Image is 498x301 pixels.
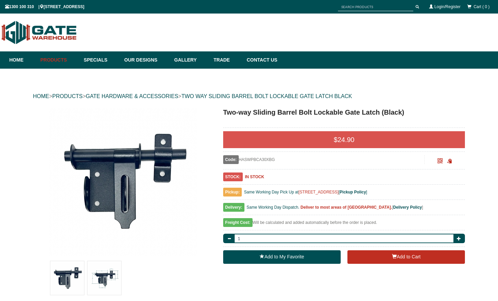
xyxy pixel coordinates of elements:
[223,203,465,215] div: [ ]
[181,93,352,99] a: TWO WAY SLIDING BARREL BOLT LOCKABLE GATE LATCH BLACK
[338,3,413,11] input: SEARCH PRODUCTS
[244,190,367,194] span: Same Working Day Pick Up at [ ]
[33,93,49,99] a: HOME
[447,159,452,164] span: Click to copy the URL
[347,250,465,264] button: Add to Cart
[52,93,83,99] a: PRODUCTS
[246,205,299,210] span: Same Working Day Dispatch.
[223,155,425,164] div: HASWPBCA30XBG
[340,190,366,194] a: Pickup Policy
[223,218,253,227] span: Freight Cost:
[223,155,239,164] span: Code:
[243,51,278,69] a: Contact Us
[223,172,243,181] span: STOCK:
[300,205,392,210] b: Deliver to most areas of [GEOGRAPHIC_DATA].
[171,51,210,69] a: Gallery
[223,107,465,117] h1: Two-way Sliding Barrel Bolt Lockable Gate Latch (Black)
[438,159,443,164] a: Click to enlarge and scan to share.
[37,51,81,69] a: Products
[33,86,465,107] div: > > >
[393,205,422,210] a: Delivery Policy
[435,4,461,9] a: Login/Register
[223,250,341,264] a: Add to My Favorite
[86,93,178,99] a: GATE HARDWARE & ACCESSORIES
[223,188,242,196] span: Pickup:
[121,51,171,69] a: Our Designs
[245,175,264,179] b: IN STOCK
[34,107,212,256] a: Two-way Sliding Barrel Bolt Lockable Gate Latch (Black) - - Gate Warehouse
[49,107,197,256] img: Two-way Sliding Barrel Bolt Lockable Gate Latch (Black) - - Gate Warehouse
[338,136,355,143] span: 24.90
[210,51,243,69] a: Trade
[474,4,490,9] span: Cart ( 0 )
[87,261,121,295] img: Two-way Sliding Barrel Bolt Lockable Gate Latch (Black)
[223,131,465,148] div: $
[5,4,84,9] span: 1300 100 310 | [STREET_ADDRESS]
[223,218,465,230] div: Will be calculated and added automatically before the order is placed.
[223,203,244,212] span: Delivery:
[50,261,84,295] img: Two-way Sliding Barrel Bolt Lockable Gate Latch (Black)
[9,51,37,69] a: Home
[298,190,339,194] a: [STREET_ADDRESS]
[80,51,121,69] a: Specials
